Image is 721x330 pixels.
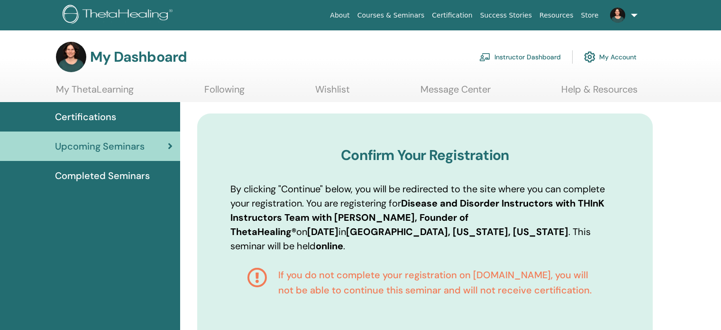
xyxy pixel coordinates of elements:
[479,47,561,67] a: Instructor Dashboard
[55,110,116,124] span: Certifications
[428,7,476,24] a: Certification
[326,7,353,24] a: About
[561,84,638,102] a: Help & Resources
[230,182,620,253] p: By clicking "Continue" below, you will be redirected to the site where you can complete your regi...
[577,7,602,24] a: Store
[55,139,145,153] span: Upcoming Seminars
[90,48,187,66] h3: My Dashboard
[420,84,491,102] a: Message Center
[56,42,86,72] img: default.jpg
[584,47,637,67] a: My Account
[584,49,595,65] img: cog.svg
[307,226,338,238] b: [DATE]
[479,53,491,61] img: chalkboard-teacher.svg
[610,8,625,23] img: default.jpg
[230,147,620,164] h3: Confirm Your Registration
[56,84,134,102] a: My ThetaLearning
[204,84,245,102] a: Following
[346,226,568,238] b: [GEOGRAPHIC_DATA], [US_STATE], [US_STATE]
[230,197,604,238] b: Disease and Disorder Instructors with THInK Instructors Team with [PERSON_NAME], Founder of Theta...
[315,84,350,102] a: Wishlist
[55,169,150,183] span: Completed Seminars
[278,267,603,298] h4: If you do not complete your registration on [DOMAIN_NAME], you will not be able to continue this ...
[316,240,343,252] b: online
[536,7,577,24] a: Resources
[476,7,536,24] a: Success Stories
[354,7,429,24] a: Courses & Seminars
[63,5,176,26] img: logo.png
